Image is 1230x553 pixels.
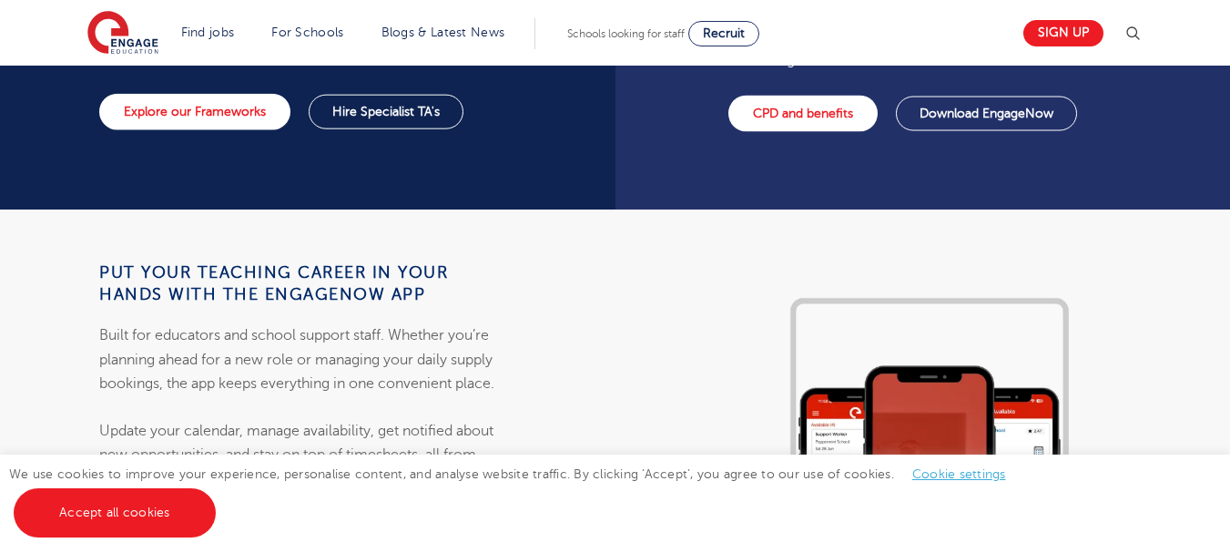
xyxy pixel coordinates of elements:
p: Update your calendar, manage availability, get notified about new opportunities, and stay on top ... [99,419,502,515]
a: Cookie settings [912,467,1006,481]
a: Explore our Frameworks [99,94,290,130]
p: Built for educators and school support staff. Whether you’re planning ahead for a new role or man... [99,323,502,395]
a: CPD and benefits [728,96,878,132]
span: Schools looking for staff [567,27,685,40]
a: Hire Specialist TA's [309,95,463,129]
a: Accept all cookies [14,488,216,538]
a: Sign up [1023,20,1103,46]
strong: Put your teaching career in your hands with the EngageNow app [99,263,448,303]
a: Download EngageNow [896,97,1077,131]
span: We use cookies to improve your experience, personalise content, and analyse website traffic. By c... [9,467,1024,519]
a: Find jobs [181,26,235,39]
a: Recruit [688,21,759,46]
a: Blogs & Latest News [381,26,505,39]
img: Engage Education [87,11,158,56]
span: Recruit [703,26,745,40]
a: For Schools [271,26,343,39]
